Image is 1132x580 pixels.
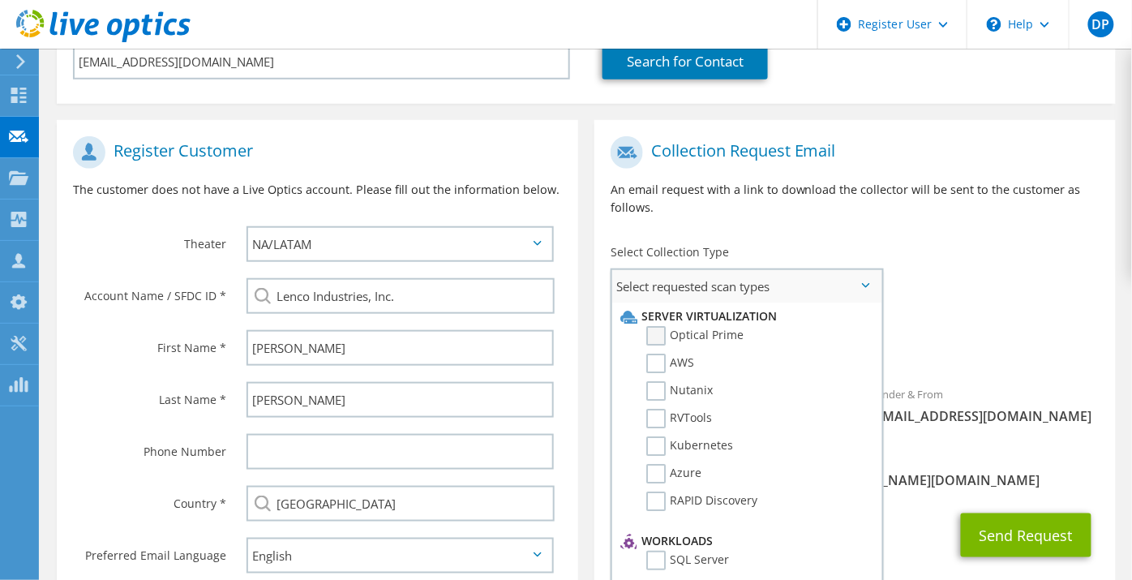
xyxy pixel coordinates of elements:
[73,382,226,408] label: Last Name *
[612,270,881,303] span: Select requested scan types
[987,17,1001,32] svg: \n
[646,409,712,428] label: RVTools
[646,436,733,456] label: Kubernetes
[73,181,562,199] p: The customer does not have a Live Optics account. Please fill out the information below.
[73,278,226,304] label: Account Name / SFDC ID *
[611,181,1100,217] p: An email request with a link to download the collector will be sent to the customer as follows.
[73,538,226,564] label: Preferred Email Language
[646,354,694,373] label: AWS
[73,330,226,356] label: First Name *
[646,381,713,401] label: Nutanix
[73,226,226,252] label: Theater
[611,136,1091,169] h1: Collection Request Email
[855,377,1115,433] div: Sender & From
[594,441,1116,497] div: CC & Reply To
[646,464,701,483] label: Azure
[616,307,873,326] li: Server Virtualization
[616,531,873,551] li: Workloads
[73,136,554,169] h1: Register Customer
[73,434,226,460] label: Phone Number
[602,44,768,79] a: Search for Contact
[646,551,729,570] label: SQL Server
[73,486,226,512] label: Country *
[871,407,1099,425] span: [EMAIL_ADDRESS][DOMAIN_NAME]
[1088,11,1114,37] span: DP
[646,326,744,346] label: Optical Prime
[611,244,729,260] label: Select Collection Type
[961,513,1091,557] button: Send Request
[594,377,855,433] div: To
[646,492,757,511] label: RAPID Discovery
[594,309,1116,369] div: Requested Collections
